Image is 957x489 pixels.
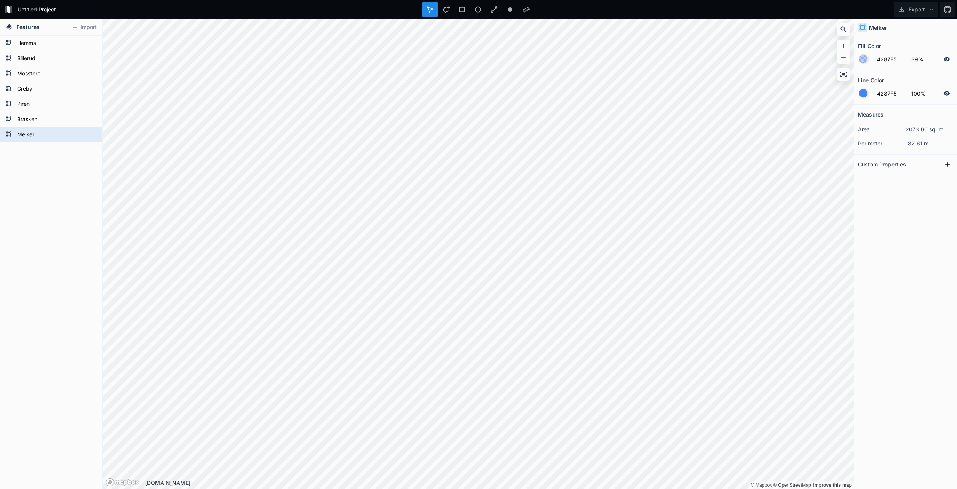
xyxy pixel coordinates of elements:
[751,483,772,488] a: Mapbox
[906,139,953,147] dd: 182.61 m
[106,478,139,487] a: Mapbox logo
[858,158,906,170] h2: Custom Properties
[906,125,953,133] dd: 2073.06 sq. m
[145,479,854,487] div: [DOMAIN_NAME]
[858,40,881,52] h2: Fill Color
[68,21,101,34] button: Import
[858,109,883,120] h2: Measures
[16,23,40,31] span: Features
[858,74,884,86] h2: Line Color
[894,2,938,17] button: Export
[858,125,906,133] dt: area
[858,139,906,147] dt: perimeter
[813,483,852,488] a: Map feedback
[869,24,887,32] h4: Melker
[773,483,811,488] a: OpenStreetMap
